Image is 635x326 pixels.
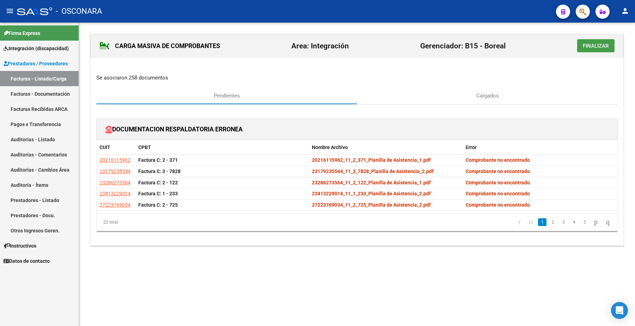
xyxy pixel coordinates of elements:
[611,302,628,319] div: Open Intercom Messenger
[583,43,609,49] span: Finalizar
[138,191,178,196] strong: Factura C: 1 - 233
[99,180,131,185] span: 23286273564
[99,202,131,208] span: 27223769034
[4,60,68,67] span: Prestadores / Proveedores
[476,92,499,100] span: Cargados
[99,144,110,150] span: CUIT
[579,216,590,228] li: page 5
[4,242,36,250] span: Instructivos
[603,218,613,226] a: go to last page
[312,180,431,185] strong: 23286273564_11_2_122_Planilla de Asistencia_1.pdf
[312,144,348,150] span: Nombre Archivo
[577,39,615,52] button: Finalizar
[558,216,569,228] li: page 3
[621,7,629,15] mat-icon: person
[466,202,530,208] strong: Comprobante no encontrado
[312,168,434,174] strong: 23179235544_11_3_7828_Planilla de Asistencia_2.pdf
[6,7,14,15] mat-icon: menu
[99,168,131,174] span: 23179235544
[96,74,618,82] p: Se asociaron 258 documentos
[99,157,131,163] span: 20216115962
[466,157,530,163] strong: Comprobante no encontrado
[548,216,558,228] li: page 2
[559,218,568,226] a: 3
[466,180,530,185] strong: Comprobante no encontrado
[466,144,477,150] span: Error
[515,218,524,226] a: go to first page
[214,92,240,100] span: Pendientes
[466,168,530,174] strong: Comprobante no encontrado
[99,40,220,52] h1: CARGA MASIVA DE COMPROBANTES
[4,29,40,37] span: Firma Express
[4,257,50,265] span: Datos de contacto
[580,218,589,226] a: 5
[538,218,546,226] a: 1
[312,191,431,196] strong: 23413229014_11_1_233_Planilla de Asistencia_2.pdf
[138,180,178,185] strong: Factura C: 2 - 122
[138,157,178,163] strong: Factura C: 2 - 371
[291,39,349,53] h2: Area: Integración
[569,216,579,228] li: page 4
[466,191,530,196] strong: Comprobante no encontrado
[56,4,102,19] span: - OSCONARA
[138,202,178,208] strong: Factura C: 2 - 725
[312,202,431,208] strong: 27223769034_11_2_725_Planilla de Asistencia_2.pdf
[138,144,151,150] span: CPBT
[105,124,243,135] h1: DOCUMENTACION RESPALDATORIA ERRONEA
[526,218,536,226] a: go to previous page
[591,218,601,226] a: go to next page
[420,39,506,53] h2: Gerenciador: B15 - Boreal
[4,45,69,52] span: Integración (discapacidad)
[549,218,557,226] a: 2
[138,168,181,174] strong: Factura C: 3 - 7828
[97,140,135,155] datatable-header-cell: CUIT
[99,191,131,196] span: 23413229014
[97,213,200,231] div: 22 total
[463,140,617,155] datatable-header-cell: Error
[309,140,463,155] datatable-header-cell: Nombre Archivo
[312,157,431,163] strong: 20216115962_11_2_371_Planilla de Asistencia_1.pdf
[570,218,578,226] a: 4
[537,216,548,228] li: page 1
[135,140,309,155] datatable-header-cell: CPBT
